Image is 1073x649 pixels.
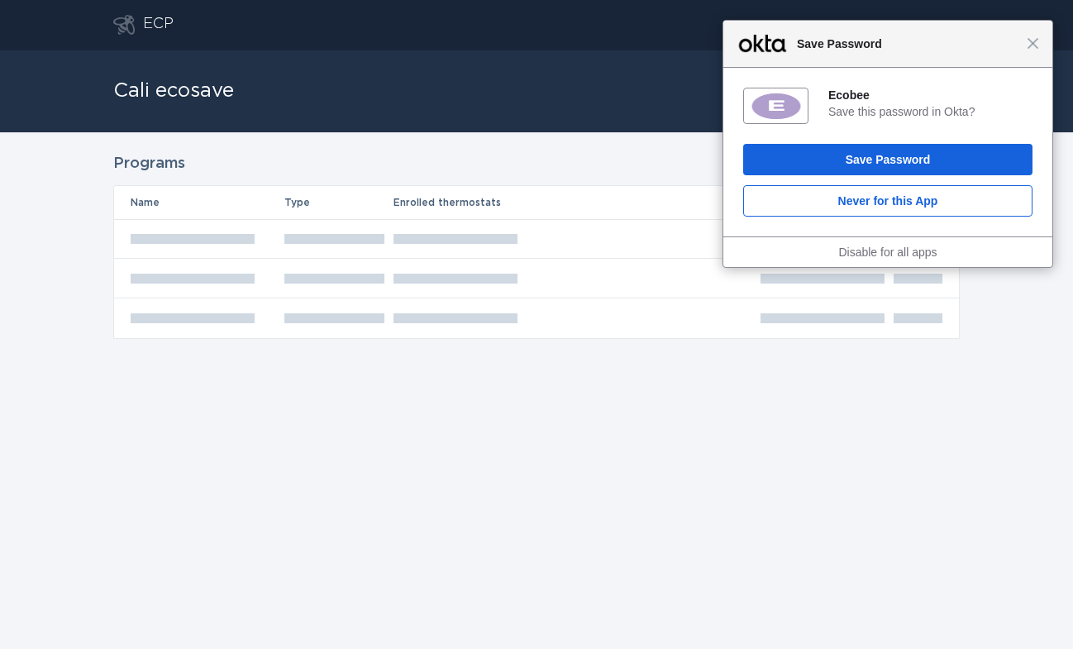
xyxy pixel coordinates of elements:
span: Close [1027,37,1039,50]
button: Never for this App [743,185,1032,217]
tr: Loading Rows [114,298,959,338]
a: Disable for all apps [838,246,937,259]
tr: Table Headers [114,186,959,219]
tr: Loading Rows [114,259,959,298]
div: Popover menu [732,12,960,37]
h2: Programs [113,149,185,179]
th: Name [114,186,284,219]
button: Go to dashboard [113,15,135,35]
th: Type [284,186,393,219]
img: 4WkwTMAAAAGSURBVAMA4pL5s6OVNoEAAAAASUVORK5CYII= [749,92,804,121]
span: Save Password [789,34,1027,54]
th: Enrolled thermostats [393,186,760,219]
div: Ecobee [828,88,1032,103]
button: Save Password [743,144,1032,175]
div: ECP [143,15,174,35]
h1: Cali ecosave [113,81,234,101]
tr: Loading Rows [114,219,959,259]
div: Save this password in Okta? [828,104,1032,119]
button: Open user account details [732,12,960,37]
